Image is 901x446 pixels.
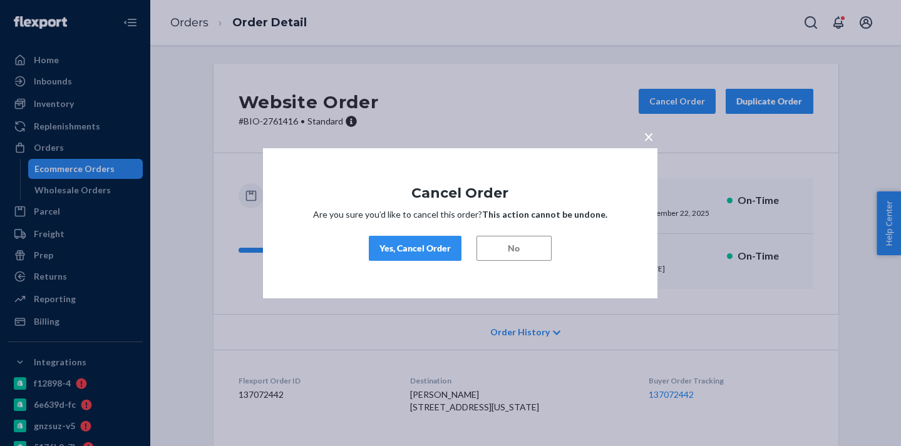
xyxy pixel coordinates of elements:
[482,209,607,220] strong: This action cannot be undone.
[301,208,620,221] p: Are you sure you’d like to cancel this order?
[369,236,461,261] button: Yes, Cancel Order
[379,242,451,255] div: Yes, Cancel Order
[644,125,654,146] span: ×
[476,236,552,261] button: No
[301,185,620,200] h1: Cancel Order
